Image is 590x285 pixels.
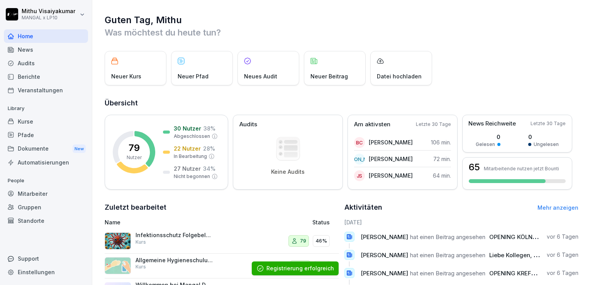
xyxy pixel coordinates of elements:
[4,142,88,156] a: DokumenteNew
[4,43,88,56] a: News
[484,166,559,171] p: Mitarbeitende nutzen jetzt Bounti
[4,214,88,227] a: Standorte
[369,171,413,180] p: [PERSON_NAME]
[361,233,408,241] span: [PERSON_NAME]
[547,233,578,241] p: vor 6 Tagen
[105,257,131,274] img: gxsnf7ygjsfsmxd96jxi4ufn.png
[416,121,451,128] p: Letzte 30 Tage
[531,120,566,127] p: Letzte 30 Tage
[4,56,88,70] a: Audits
[174,173,210,180] p: Nicht begonnen
[4,128,88,142] a: Pfade
[22,15,75,20] p: MANGAL x LP10
[410,251,485,259] span: hat einen Beitrag angesehen
[476,133,500,141] p: 0
[433,155,451,163] p: 72 min.
[105,254,339,279] a: Allgemeine Hygieneschulung (nach LHMV §4)Kurs7951%
[4,156,88,169] a: Automatisierungen
[4,83,88,97] a: Veranstaltungen
[174,133,210,140] p: Abgeschlossen
[203,144,215,153] p: 28 %
[129,143,140,153] p: 79
[174,124,201,132] p: 30 Nutzer
[174,153,207,160] p: In Bearbeitung
[136,232,213,239] p: Infektionsschutz Folgebelehrung (nach §43 IfSG)
[4,115,88,128] a: Kurse
[4,265,88,279] a: Einstellungen
[469,163,480,172] h3: 65
[468,119,516,128] p: News Reichweite
[354,137,365,148] div: BC
[73,144,86,153] div: New
[312,218,330,226] p: Status
[4,102,88,115] p: Library
[105,232,131,249] img: entcvvv9bcs7udf91dfe67uz.png
[377,72,422,80] p: Datei hochladen
[410,233,485,241] span: hat einen Beitrag angesehen
[354,120,390,129] p: Am aktivsten
[528,133,559,141] p: 0
[4,29,88,43] a: Home
[111,72,141,80] p: Neuer Kurs
[547,251,578,259] p: vor 6 Tagen
[105,229,339,254] a: Infektionsschutz Folgebelehrung (nach §43 IfSG)Kurs7946%
[105,26,578,39] p: Was möchtest du heute tun?
[105,202,339,213] h2: Zuletzt bearbeitet
[136,257,213,264] p: Allgemeine Hygieneschulung (nach LHMV §4)
[315,237,327,245] p: 46%
[105,218,248,226] p: Name
[344,202,382,213] h2: Aktivitäten
[136,239,146,246] p: Kurs
[433,171,451,180] p: 64 min.
[4,175,88,187] p: People
[354,154,365,165] div: [PERSON_NAME]
[271,168,305,175] p: Keine Audits
[431,138,451,146] p: 106 min.
[4,187,88,200] a: Mitarbeiter
[244,72,277,80] p: Neues Audit
[266,265,334,272] div: Registrierung erfolgreich
[239,120,257,129] p: Audits
[4,252,88,265] div: Support
[476,141,495,148] p: Gelesen
[203,165,215,173] p: 34 %
[4,142,88,156] div: Dokumente
[354,170,365,181] div: JS
[174,144,201,153] p: 22 Nutzer
[300,237,306,245] p: 79
[361,251,408,259] span: [PERSON_NAME]
[127,154,142,161] p: Nutzer
[4,200,88,214] a: Gruppen
[361,270,408,277] span: [PERSON_NAME]
[310,72,348,80] p: Neuer Beitrag
[105,98,578,109] h2: Übersicht
[105,14,578,26] h1: Guten Tag, Mithu
[369,138,413,146] p: [PERSON_NAME]
[369,155,413,163] p: [PERSON_NAME]
[534,141,559,148] p: Ungelesen
[22,8,75,15] p: Mithu Visaiyakumar
[203,124,215,132] p: 38 %
[410,270,485,277] span: hat einen Beitrag angesehen
[4,70,88,83] a: Berichte
[178,72,209,80] p: Neuer Pfad
[537,204,578,211] a: Mehr anzeigen
[136,263,146,270] p: Kurs
[547,269,578,277] p: vor 6 Tagen
[344,218,579,226] h6: [DATE]
[174,165,201,173] p: 27 Nutzer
